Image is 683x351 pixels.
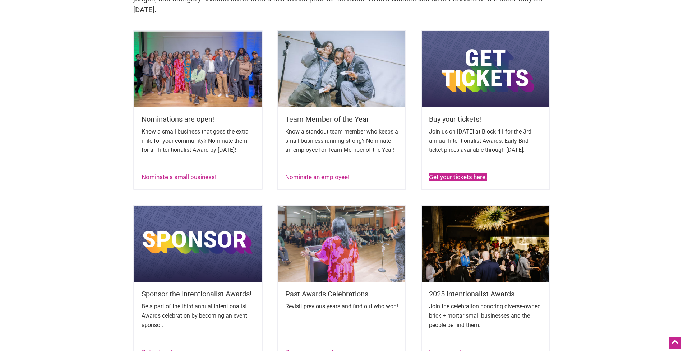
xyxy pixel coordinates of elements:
h5: Buy your tickets! [429,114,542,124]
a: Nominate an employee! [285,173,349,181]
h5: Past Awards Celebrations [285,289,398,299]
p: Be a part of the third annual Intentionalist Awards celebration by becoming an event sponsor. [142,302,254,329]
p: Join the celebration honoring diverse-owned brick + mortar small businesses and the people behind... [429,302,542,329]
a: Nominate a small business! [142,173,216,181]
h5: Nominations are open! [142,114,254,124]
a: Get your tickets here! [429,173,487,181]
p: Know a standout team member who keeps a small business running strong? Nominate an employee for T... [285,127,398,155]
h5: 2025 Intentionalist Awards [429,289,542,299]
h5: Team Member of the Year [285,114,398,124]
p: Know a small business that goes the extra mile for your community? Nominate them for an Intention... [142,127,254,155]
div: Scroll Back to Top [669,337,681,349]
h5: Sponsor the Intentionalist Awards! [142,289,254,299]
p: Join us on [DATE] at Block 41 for the 3rd annual Intentionalist Awards. Early Bird ticket prices ... [429,127,542,155]
p: Revisit previous years and find out who won! [285,302,398,311]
